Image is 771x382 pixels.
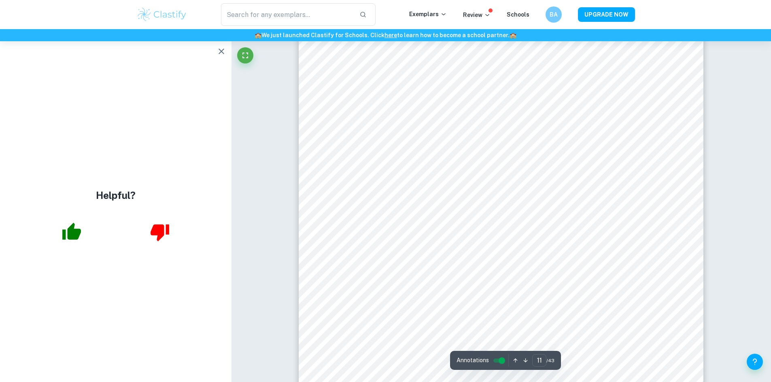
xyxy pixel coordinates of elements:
h6: We just launched Clastify for Schools. Click to learn how to become a school partner. [2,31,769,40]
input: Search for any exemplars... [221,3,353,26]
span: / 43 [546,357,554,364]
img: Clastify logo [136,6,188,23]
a: here [384,32,397,38]
p: Review [463,11,491,19]
span: 🏫 [255,32,261,38]
button: Help and Feedback [747,354,763,370]
span: 🏫 [510,32,516,38]
button: BA [546,6,562,23]
p: Exemplars [409,10,447,19]
button: UPGRADE NOW [578,7,635,22]
button: Fullscreen [237,47,253,63]
a: Schools [507,11,529,18]
h6: BA [549,10,558,19]
span: Annotations [457,356,489,365]
h4: Helpful? [96,188,136,203]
